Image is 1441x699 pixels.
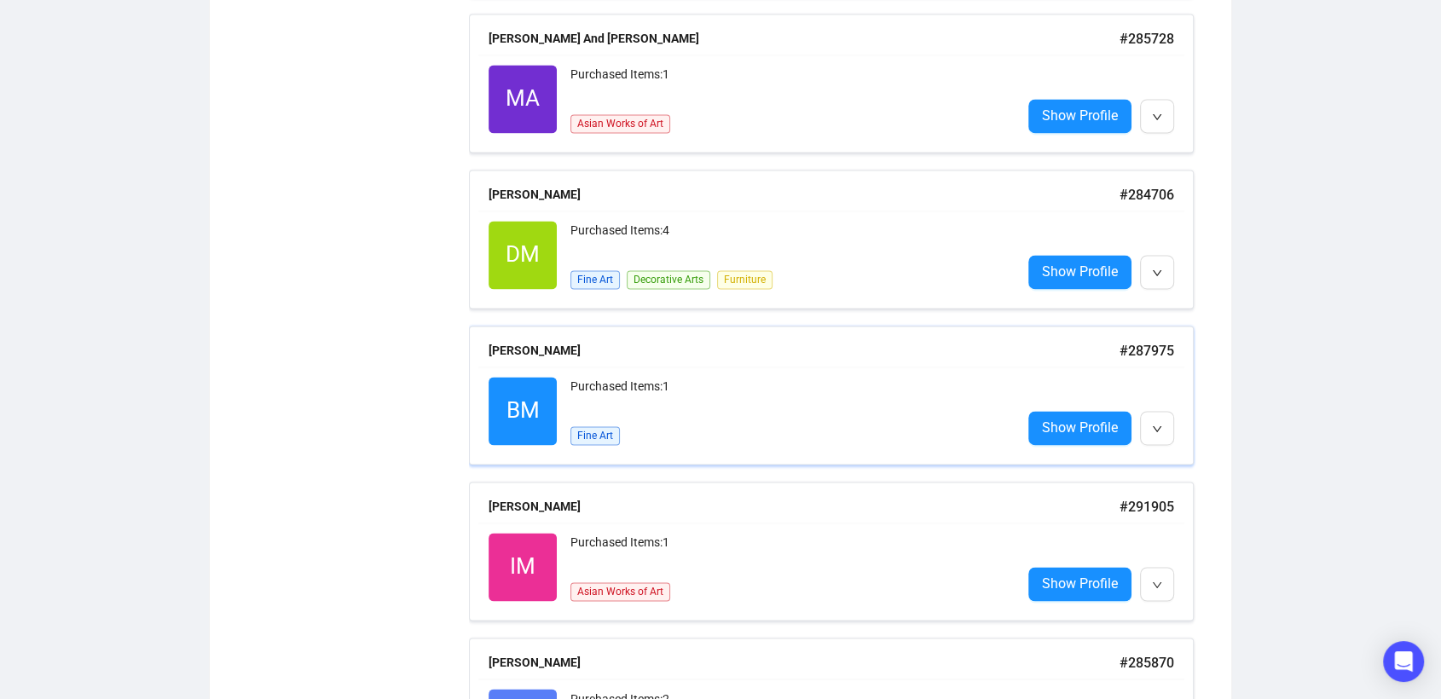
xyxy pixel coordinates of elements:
[1383,641,1424,682] div: Open Intercom Messenger
[506,393,540,428] span: BM
[1028,255,1131,289] a: Show Profile
[570,114,670,133] span: Asian Works of Art
[1042,573,1118,594] span: Show Profile
[469,482,1211,621] a: [PERSON_NAME]#291905IMPurchased Items:1Asian Works of ArtShow Profile
[1120,31,1174,47] span: # 285728
[570,426,620,445] span: Fine Art
[1120,187,1174,203] span: # 284706
[1028,567,1131,601] a: Show Profile
[1152,424,1162,434] span: down
[570,533,1008,567] div: Purchased Items: 1
[489,341,1120,360] div: [PERSON_NAME]
[1042,417,1118,438] span: Show Profile
[510,549,535,584] span: IM
[1120,343,1174,359] span: # 287975
[570,221,1008,255] div: Purchased Items: 4
[1042,105,1118,126] span: Show Profile
[1042,261,1118,282] span: Show Profile
[627,270,710,289] span: Decorative Arts
[469,326,1211,465] a: [PERSON_NAME]#287975BMPurchased Items:1Fine ArtShow Profile
[570,270,620,289] span: Fine Art
[1152,580,1162,590] span: down
[489,653,1120,672] div: [PERSON_NAME]
[1028,99,1131,133] a: Show Profile
[506,81,540,116] span: MA
[717,270,773,289] span: Furniture
[570,582,670,601] span: Asian Works of Art
[469,170,1211,309] a: [PERSON_NAME]#284706DMPurchased Items:4Fine ArtDecorative ArtsFurnitureShow Profile
[1120,499,1174,515] span: # 291905
[489,185,1120,204] div: [PERSON_NAME]
[570,377,1008,411] div: Purchased Items: 1
[489,29,1120,48] div: [PERSON_NAME] And [PERSON_NAME]
[506,237,540,272] span: DM
[469,14,1211,153] a: [PERSON_NAME] And [PERSON_NAME]#285728MAPurchased Items:1Asian Works of ArtShow Profile
[1120,655,1174,671] span: # 285870
[1152,112,1162,122] span: down
[1152,268,1162,278] span: down
[570,65,1008,99] div: Purchased Items: 1
[1028,411,1131,445] a: Show Profile
[489,497,1120,516] div: [PERSON_NAME]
